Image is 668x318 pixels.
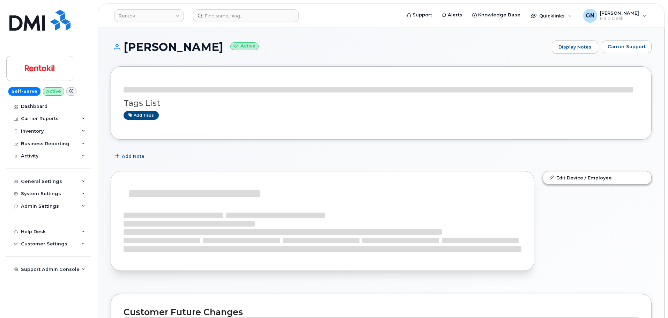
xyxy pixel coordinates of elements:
small: Active [230,42,259,50]
span: Carrier Support [608,43,646,50]
h2: Customer Future Changes [124,307,639,317]
button: Carrier Support [602,40,652,53]
a: Add tags [124,111,159,120]
a: Display Notes [552,40,598,54]
h1: [PERSON_NAME] [111,41,548,53]
button: Add Note [111,150,150,163]
a: Edit Device / Employee [543,171,651,184]
h3: Tags List [124,99,639,108]
span: Add Note [122,153,144,160]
